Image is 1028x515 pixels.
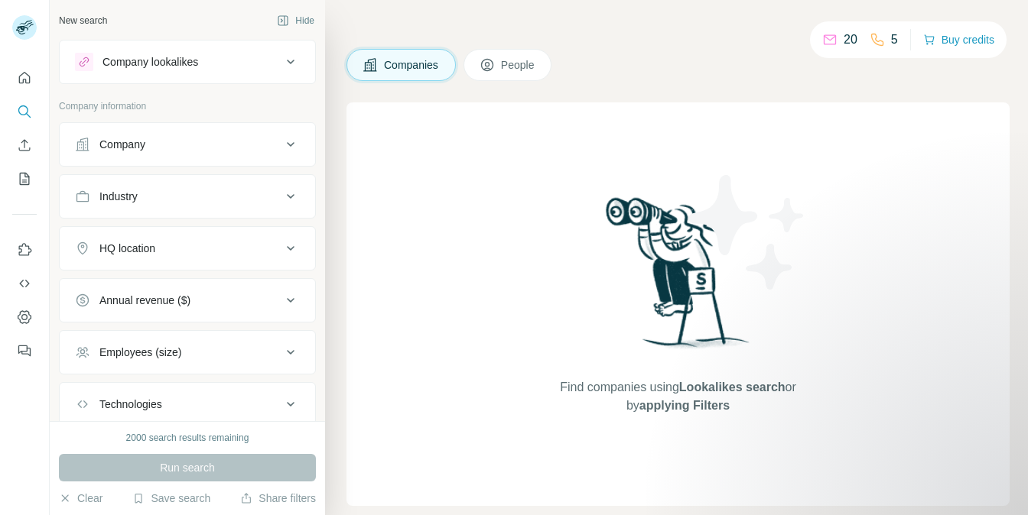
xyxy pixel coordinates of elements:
h4: Search [346,18,1010,40]
span: applying Filters [639,399,730,412]
button: Annual revenue ($) [60,282,315,319]
div: Company [99,137,145,152]
div: HQ location [99,241,155,256]
button: Enrich CSV [12,131,37,159]
button: Clear [59,491,102,506]
img: Surfe Illustration - Woman searching with binoculars [599,193,758,364]
img: Surfe Illustration - Stars [678,164,816,301]
span: People [501,57,536,73]
div: New search [59,14,107,28]
button: My lists [12,165,37,193]
div: Company lookalikes [102,54,198,70]
button: Search [12,98,37,125]
button: Quick start [12,64,37,92]
div: Technologies [99,397,162,412]
button: Feedback [12,337,37,364]
button: Share filters [240,491,316,506]
span: Lookalikes search [679,381,786,394]
div: Employees (size) [99,345,181,360]
button: Employees (size) [60,334,315,371]
button: Save search [132,491,210,506]
span: Find companies using or by [555,378,800,415]
span: Companies [384,57,440,73]
button: Technologies [60,386,315,423]
p: 20 [844,31,857,49]
button: Use Surfe on LinkedIn [12,236,37,264]
button: HQ location [60,230,315,267]
button: Buy credits [923,29,994,50]
button: Company [60,126,315,163]
button: Dashboard [12,303,37,331]
button: Company lookalikes [60,44,315,80]
div: Industry [99,189,138,204]
div: 2000 search results remaining [126,431,249,445]
p: 5 [891,31,898,49]
button: Use Surfe API [12,270,37,297]
button: Industry [60,178,315,215]
div: Annual revenue ($) [99,293,190,308]
button: Hide [266,9,325,32]
p: Company information [59,99,316,113]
